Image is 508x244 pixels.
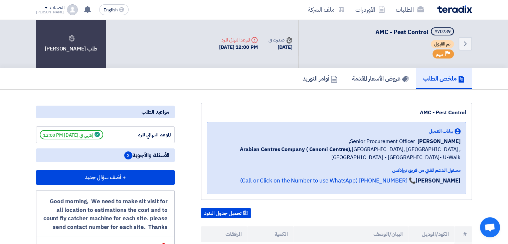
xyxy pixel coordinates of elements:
div: الموعد النهائي للرد [219,36,258,43]
span: إنتهي في [DATE] 12:00 PM [40,130,103,139]
div: صدرت في [269,36,293,43]
button: تحميل جدول البنود [201,208,251,219]
th: # [454,226,472,242]
b: Arabian Centres Company ( Cenomi Centres), [240,145,352,153]
a: أوامر التوريد [295,68,345,89]
th: المرفقات [201,226,247,242]
strong: [PERSON_NAME] [415,176,461,185]
span: بيانات العميل [429,128,453,135]
div: [DATE] [269,43,293,51]
div: طلب [PERSON_NAME] [36,19,106,68]
span: English [104,8,118,12]
h5: ملخص الطلب [423,75,465,82]
span: Senior Procurement Officer, [349,137,415,145]
span: [PERSON_NAME] [417,137,461,145]
th: الكود/الموديل [408,226,454,242]
img: profile_test.png [67,4,78,15]
h5: عروض الأسعار المقدمة [352,75,408,82]
a: 📞 [PHONE_NUMBER] (Call or Click on the Number to use WhatsApp) [240,176,415,185]
div: الحساب [50,5,64,11]
span: الأسئلة والأجوبة [124,151,169,159]
a: عروض الأسعار المقدمة [345,68,416,89]
button: + أضف سؤال جديد [36,170,175,185]
a: ملف الشركة [303,2,350,17]
span: مهم [436,51,444,57]
div: #70739 [434,29,451,34]
span: AMC - Pest Control [375,27,428,36]
a: الطلبات [390,2,429,17]
div: [DATE] 12:00 PM [219,43,258,51]
div: مواعيد الطلب [36,106,175,118]
span: 2 [124,151,132,159]
span: تم القبول [431,40,454,48]
a: Open chat [480,217,500,237]
img: Teradix logo [437,5,472,13]
span: [GEOGRAPHIC_DATA], [GEOGRAPHIC_DATA] ,[GEOGRAPHIC_DATA] - [GEOGRAPHIC_DATA]- U-Walk [212,145,461,161]
a: ملخص الطلب [416,68,472,89]
div: AMC - Pest Control [207,109,466,117]
div: [PERSON_NAME] [36,10,64,14]
div: Good morning, We need to make sit visit for all location to estimations the cost and to count fly... [43,197,168,231]
a: الأوردرات [350,2,390,17]
div: الموعد النهائي للرد [121,131,171,139]
div: مسئول الدعم الفني من فريق تيرادكس [212,167,461,174]
th: البيان/الوصف [293,226,408,242]
h5: AMC - Pest Control [375,27,455,37]
h5: أوامر التوريد [303,75,337,82]
th: الكمية [247,226,293,242]
button: English [99,4,129,15]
